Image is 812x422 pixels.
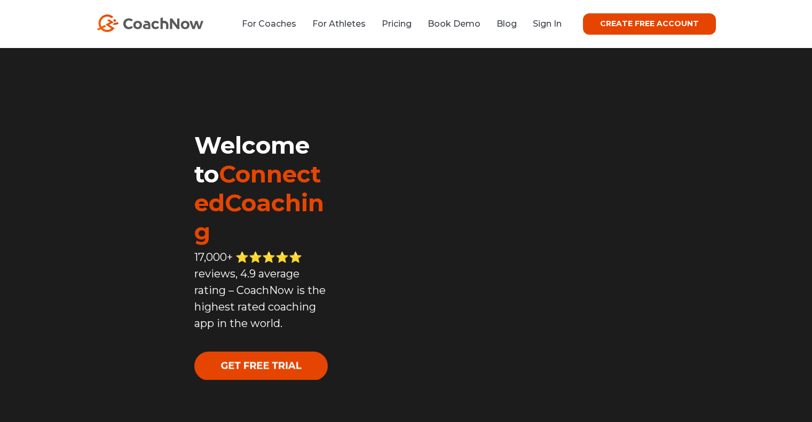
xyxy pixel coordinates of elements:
[194,131,329,246] h1: Welcome to
[428,19,480,29] a: Book Demo
[382,19,412,29] a: Pricing
[312,19,366,29] a: For Athletes
[583,13,716,35] a: CREATE FREE ACCOUNT
[194,251,326,330] span: 17,000+ ⭐️⭐️⭐️⭐️⭐️ reviews, 4.9 average rating – CoachNow is the highest rated coaching app in th...
[242,19,296,29] a: For Coaches
[194,352,328,380] img: GET FREE TRIAL
[496,19,517,29] a: Blog
[194,160,324,246] span: ConnectedCoaching
[533,19,562,29] a: Sign In
[97,14,203,32] img: CoachNow Logo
